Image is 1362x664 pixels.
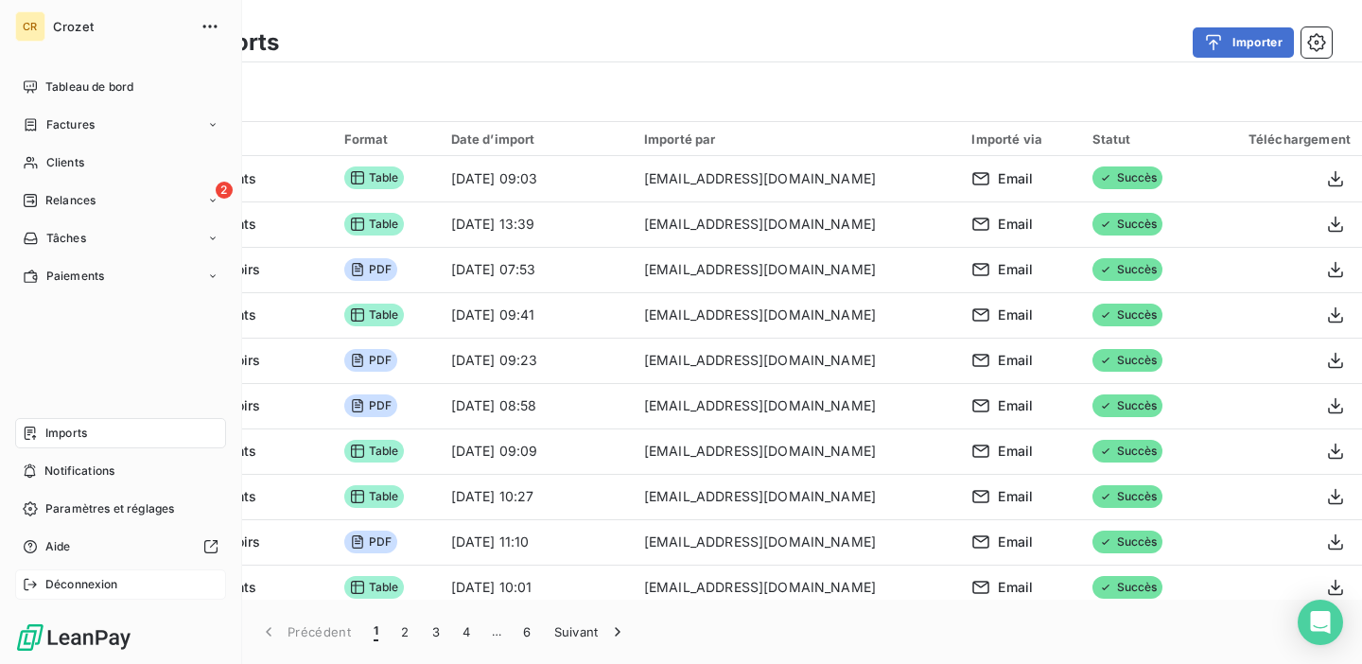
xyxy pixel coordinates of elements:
span: Crozet [53,19,189,34]
td: [DATE] 09:03 [440,156,633,201]
td: [DATE] 13:39 [440,201,633,247]
span: PDF [344,349,397,372]
td: [EMAIL_ADDRESS][DOMAIN_NAME] [633,292,961,338]
span: Succès [1092,349,1163,372]
button: 1 [362,612,390,652]
div: Statut [1092,131,1190,147]
span: Notifications [44,463,114,480]
td: [EMAIL_ADDRESS][DOMAIN_NAME] [633,383,961,428]
div: Téléchargement [1213,131,1351,147]
span: Email [998,533,1033,551]
button: 6 [512,612,542,652]
span: Email [998,306,1033,324]
span: Aide [45,538,71,555]
span: Tâches [46,230,86,247]
span: Table [344,440,405,463]
span: Relances [45,192,96,209]
div: Format [344,131,428,147]
button: Précédent [248,612,362,652]
span: Email [998,396,1033,415]
span: Table [344,485,405,508]
span: Succès [1092,394,1163,417]
span: Tableau de bord [45,79,133,96]
span: Email [998,487,1033,506]
button: 2 [390,612,420,652]
img: Logo LeanPay [15,622,132,653]
span: Table [344,304,405,326]
div: CR [15,11,45,42]
td: [DATE] 07:53 [440,247,633,292]
td: [EMAIL_ADDRESS][DOMAIN_NAME] [633,474,961,519]
span: … [481,617,512,647]
span: 1 [374,622,378,641]
span: Email [998,260,1033,279]
td: [EMAIL_ADDRESS][DOMAIN_NAME] [633,247,961,292]
td: [DATE] 09:23 [440,338,633,383]
td: [DATE] 09:41 [440,292,633,338]
button: Importer [1193,27,1294,58]
span: Email [998,578,1033,597]
span: Succès [1092,485,1163,508]
span: Email [998,442,1033,461]
span: Table [344,166,405,189]
td: [EMAIL_ADDRESS][DOMAIN_NAME] [633,519,961,565]
span: Déconnexion [45,576,118,593]
td: [EMAIL_ADDRESS][DOMAIN_NAME] [633,156,961,201]
span: Email [998,169,1033,188]
a: Aide [15,532,226,562]
span: Succès [1092,440,1163,463]
span: Table [344,213,405,236]
span: PDF [344,394,397,417]
button: 3 [421,612,451,652]
div: Open Intercom Messenger [1298,600,1343,645]
td: [DATE] 11:10 [440,519,633,565]
span: Clients [46,154,84,171]
span: Succès [1092,576,1163,599]
div: Date d’import [451,131,621,147]
div: Importé via [971,131,1069,147]
span: Imports [45,425,87,442]
span: Paramètres et réglages [45,500,174,517]
td: [EMAIL_ADDRESS][DOMAIN_NAME] [633,565,961,610]
span: Table [344,576,405,599]
td: [DATE] 08:58 [440,383,633,428]
span: Succès [1092,213,1163,236]
span: PDF [344,531,397,553]
button: 4 [451,612,481,652]
td: [EMAIL_ADDRESS][DOMAIN_NAME] [633,338,961,383]
span: Succès [1092,304,1163,326]
span: Succès [1092,258,1163,281]
span: 2 [216,182,233,199]
span: Succès [1092,531,1163,553]
span: Email [998,215,1033,234]
span: PDF [344,258,397,281]
td: [EMAIL_ADDRESS][DOMAIN_NAME] [633,428,961,474]
td: [DATE] 10:27 [440,474,633,519]
span: Succès [1092,166,1163,189]
td: [DATE] 09:09 [440,428,633,474]
span: Factures [46,116,95,133]
span: Paiements [46,268,104,285]
td: [EMAIL_ADDRESS][DOMAIN_NAME] [633,201,961,247]
td: [DATE] 10:01 [440,565,633,610]
button: Suivant [543,612,638,652]
div: Importé par [644,131,950,147]
span: Email [998,351,1033,370]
